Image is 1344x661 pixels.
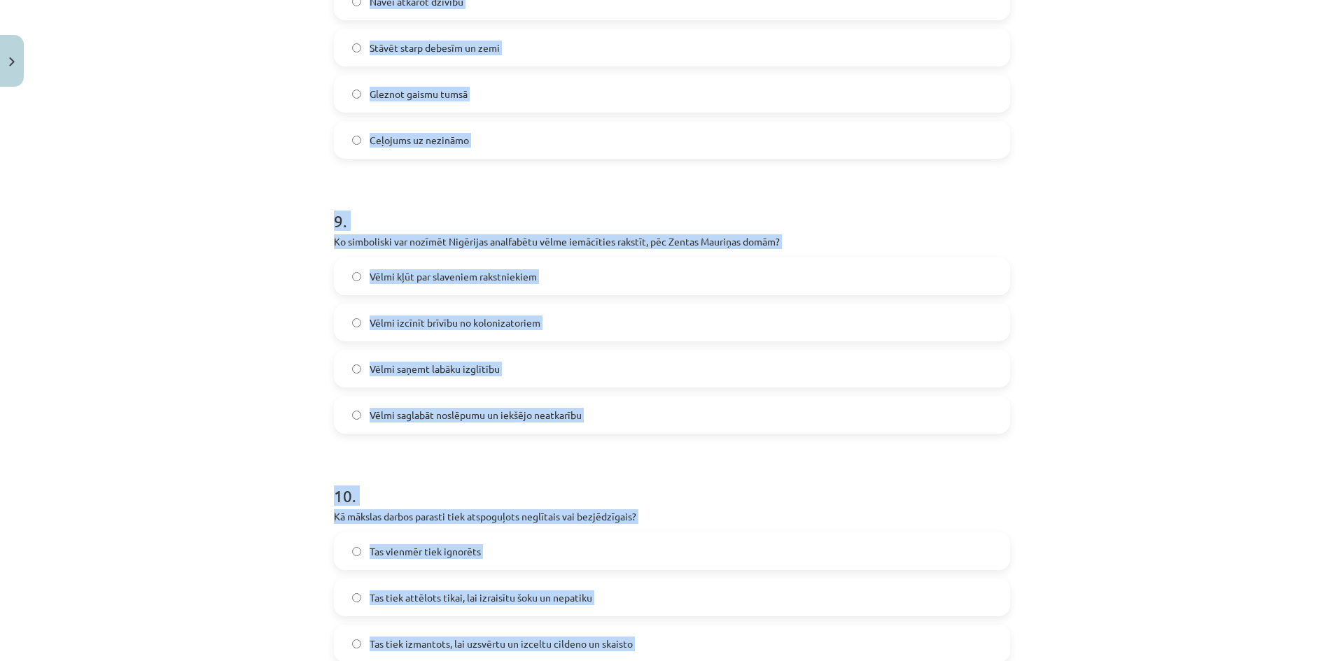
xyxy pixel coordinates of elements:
[352,593,361,602] input: Tas tiek attēlots tikai, lai izraisītu šoku un nepatiku
[352,364,361,374] input: Vēlmi saņemt labāku izglītību
[352,639,361,648] input: Tas tiek izmantots, lai uzsvērtu un izceltu cildeno un skaisto
[370,41,500,55] span: Stāvēt starp debesīm un zemi
[370,637,633,651] span: Tas tiek izmantots, lai uzsvērtu un izceltu cildeno un skaisto
[334,509,1010,524] p: Kā mākslas darbos parasti tiek atspoguļots neglītais vai bezjēdzīgais?
[352,136,361,145] input: Ceļojums uz nezināmo
[370,269,537,284] span: Vēlmi kļūt par slaveniem rakstniekiem
[352,272,361,281] input: Vēlmi kļūt par slaveniem rakstniekiem
[370,133,469,148] span: Ceļojums uz nezināmo
[352,318,361,327] input: Vēlmi izcīnīt brīvību no kolonizatoriem
[334,462,1010,505] h1: 10 .
[334,234,1010,249] p: Ko simboliski var nozīmēt Nigērijas analfabētu vēlme iemācīties rakstīt, pēc Zentas Mauriņas domām?
[370,544,481,559] span: Tas vienmēr tiek ignorēts
[370,315,540,330] span: Vēlmi izcīnīt brīvību no kolonizatoriem
[352,547,361,556] input: Tas vienmēr tiek ignorēts
[352,90,361,99] input: Gleznot gaismu tumsā
[370,362,500,376] span: Vēlmi saņemt labāku izglītību
[370,408,582,422] span: Vēlmi saglabāt noslēpumu un iekšējo neatkarību
[334,187,1010,230] h1: 9 .
[370,87,468,101] span: Gleznot gaismu tumsā
[352,43,361,52] input: Stāvēt starp debesīm un zemi
[9,57,15,66] img: icon-close-lesson-0947bae3869378f0d4975bcd49f059093ad1ed9edebbc8119c70593378902aed.svg
[370,590,592,605] span: Tas tiek attēlots tikai, lai izraisītu šoku un nepatiku
[352,411,361,420] input: Vēlmi saglabāt noslēpumu un iekšējo neatkarību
